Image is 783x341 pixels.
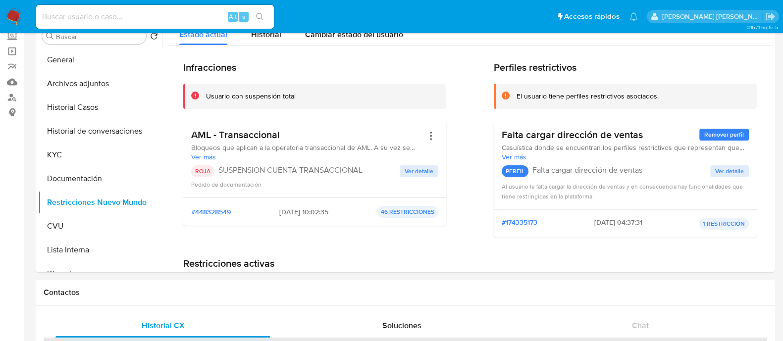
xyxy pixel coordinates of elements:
[38,191,162,214] button: Restricciones Nuevo Mundo
[38,214,162,238] button: CVU
[632,320,649,331] span: Chat
[44,288,767,297] h1: Contactos
[150,32,158,43] button: Volver al orden por defecto
[46,32,54,40] button: Buscar
[382,320,421,331] span: Soluciones
[38,143,162,167] button: KYC
[38,96,162,119] button: Historial Casos
[142,320,185,331] span: Historial CX
[746,23,778,31] span: 3.157.1-hotfix-5
[629,12,638,21] a: Notificaciones
[38,167,162,191] button: Documentación
[38,48,162,72] button: General
[250,10,270,24] button: search-icon
[38,262,162,286] button: Direcciones
[36,10,274,23] input: Buscar usuario o caso...
[56,32,142,41] input: Buscar
[38,119,162,143] button: Historial de conversaciones
[564,11,620,22] span: Accesos rápidos
[229,12,237,21] span: Alt
[765,11,776,22] a: Salir
[662,12,762,21] p: roxana.vasquez@mercadolibre.com
[38,238,162,262] button: Lista Interna
[38,72,162,96] button: Archivos adjuntos
[242,12,245,21] span: s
